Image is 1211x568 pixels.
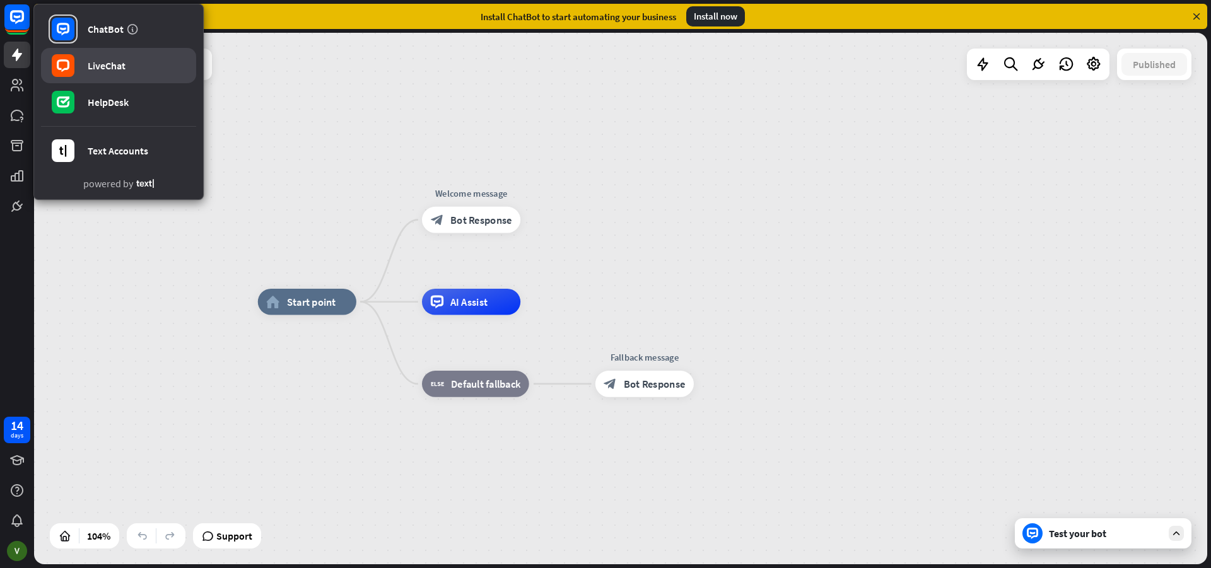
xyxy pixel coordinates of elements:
[10,5,48,43] button: Open LiveChat chat widget
[1049,527,1162,540] div: Test your bot
[624,377,686,390] span: Bot Response
[287,295,336,308] span: Start point
[431,213,444,226] i: block_bot_response
[4,417,30,443] a: 14 days
[686,6,745,26] div: Install now
[604,377,617,390] i: block_bot_response
[216,526,252,546] span: Support
[450,295,488,308] span: AI Assist
[450,213,512,226] span: Bot Response
[585,351,703,364] div: Fallback message
[11,420,23,431] div: 14
[11,431,23,440] div: days
[451,377,520,390] span: Default fallback
[481,11,676,23] div: Install ChatBot to start automating your business
[266,295,280,308] i: home_2
[83,526,114,546] div: 104%
[1121,53,1187,76] button: Published
[412,187,530,200] div: Welcome message
[431,377,445,390] i: block_fallback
